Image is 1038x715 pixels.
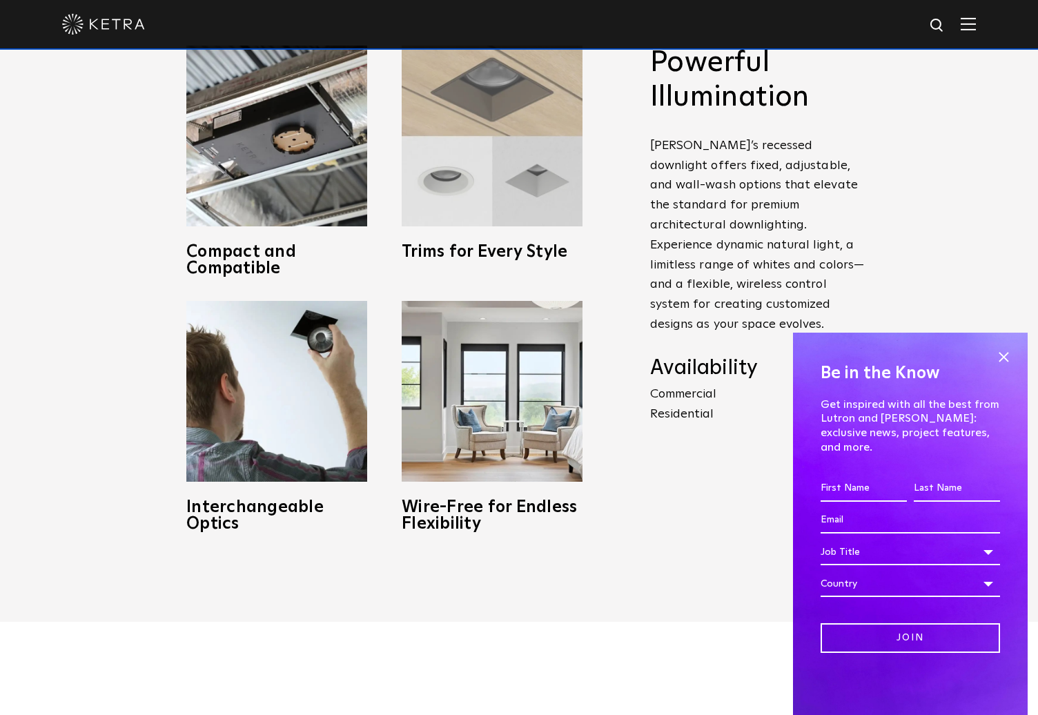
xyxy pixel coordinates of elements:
h2: Powerful Illumination [650,46,864,115]
img: compact-and-copatible [186,46,367,226]
input: First Name [821,476,907,502]
h3: Compact and Compatible [186,244,367,277]
p: Commercial Residential [650,384,864,424]
h4: Be in the Know [821,360,1000,386]
img: D3_OpticSwap [186,301,367,482]
img: search icon [929,17,946,35]
img: D3_WV_Bedroom [402,301,582,482]
h4: Availability [650,355,864,382]
img: ketra-logo-2019-white [62,14,145,35]
p: Get inspired with all the best from Lutron and [PERSON_NAME]: exclusive news, project features, a... [821,398,1000,455]
div: Country [821,571,1000,597]
input: Email [821,507,1000,533]
img: Hamburger%20Nav.svg [961,17,976,30]
div: Job Title [821,539,1000,565]
p: [PERSON_NAME]’s recessed downlight offers fixed, adjustable, and wall-wash options that elevate t... [650,136,864,335]
h3: Wire-Free for Endless Flexibility [402,499,582,532]
h3: Trims for Every Style [402,244,582,260]
input: Last Name [914,476,1000,502]
input: Join [821,623,1000,653]
img: trims-for-every-style [402,46,582,226]
h3: Interchangeable Optics [186,499,367,532]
